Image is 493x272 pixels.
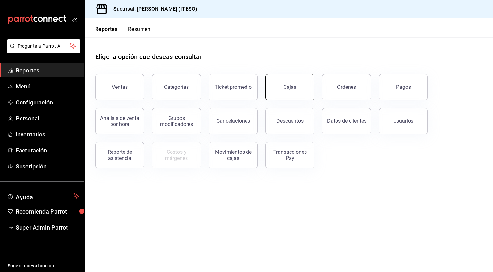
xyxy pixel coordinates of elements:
[5,47,80,54] a: Pregunta a Parrot AI
[95,26,118,37] button: Reportes
[152,108,201,134] button: Grupos modificadores
[99,115,140,127] div: Análisis de venta por hora
[217,118,250,124] div: Cancelaciones
[283,83,297,91] div: Cajas
[99,149,140,161] div: Reporte de asistencia
[209,74,258,100] button: Ticket promedio
[276,118,304,124] div: Descuentos
[270,149,310,161] div: Transacciones Pay
[379,108,428,134] button: Usuarios
[95,52,202,62] h1: Elige la opción que deseas consultar
[327,118,366,124] div: Datos de clientes
[156,115,197,127] div: Grupos modificadores
[8,263,79,269] span: Sugerir nueva función
[112,84,128,90] div: Ventas
[209,142,258,168] button: Movimientos de cajas
[16,66,79,75] span: Reportes
[95,74,144,100] button: Ventas
[16,98,79,107] span: Configuración
[16,223,79,232] span: Super Admin Parrot
[128,26,151,37] button: Resumen
[209,108,258,134] button: Cancelaciones
[265,74,314,100] a: Cajas
[152,74,201,100] button: Categorías
[393,118,413,124] div: Usuarios
[215,84,252,90] div: Ticket promedio
[108,5,197,13] h3: Sucursal: [PERSON_NAME] (ITESO)
[16,82,79,91] span: Menú
[152,142,201,168] button: Contrata inventarios para ver este reporte
[16,192,71,200] span: Ayuda
[95,108,144,134] button: Análisis de venta por hora
[72,17,77,22] button: open_drawer_menu
[265,108,314,134] button: Descuentos
[95,142,144,168] button: Reporte de asistencia
[16,114,79,123] span: Personal
[265,142,314,168] button: Transacciones Pay
[337,84,356,90] div: Órdenes
[156,149,197,161] div: Costos y márgenes
[7,39,80,53] button: Pregunta a Parrot AI
[18,43,70,50] span: Pregunta a Parrot AI
[213,149,253,161] div: Movimientos de cajas
[322,108,371,134] button: Datos de clientes
[396,84,411,90] div: Pagos
[322,74,371,100] button: Órdenes
[16,207,79,216] span: Recomienda Parrot
[16,162,79,171] span: Suscripción
[95,26,151,37] div: navigation tabs
[16,146,79,155] span: Facturación
[16,130,79,139] span: Inventarios
[379,74,428,100] button: Pagos
[164,84,189,90] div: Categorías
